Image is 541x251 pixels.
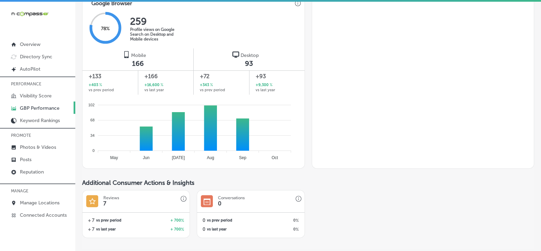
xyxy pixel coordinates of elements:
span: vs last year [96,227,116,231]
span: vs prev period [200,88,225,92]
span: 93 [245,59,253,68]
tspan: 0 [92,148,94,153]
h3: Reviews [103,195,119,200]
span: % [181,218,184,223]
tspan: 102 [88,103,94,107]
span: % [159,82,163,88]
span: % [296,227,299,232]
h2: + 7 [88,218,94,223]
h2: 259 [130,16,185,27]
span: vs last year [144,88,164,92]
span: % [296,218,299,223]
span: % [269,82,272,88]
p: Manage Locations [20,200,60,206]
p: Posts [20,157,31,163]
h2: 0 [203,218,205,223]
tspan: Oct [272,155,278,160]
p: Photos & Videos [20,144,56,150]
h2: 0 [203,227,205,232]
tspan: Jun [143,155,150,160]
tspan: 68 [90,118,94,122]
h2: +403 [89,82,102,88]
tspan: May [110,155,118,160]
h1: 7 [103,200,106,207]
h1: 0 [218,200,221,207]
h2: + 700 [136,218,184,223]
h2: + 700 [136,227,184,232]
img: 660ab0bf-5cc7-4cb8-ba1c-48b5ae0f18e60NCTV_CLogo_TV_Black_-500x88.png [11,11,49,17]
h2: +343 [200,82,213,88]
tspan: 34 [90,133,94,137]
span: vs prev period [96,218,121,222]
span: Additional Consumer Actions & Insights [82,179,194,187]
span: Mobile [131,52,146,58]
span: +166 [144,72,187,81]
span: +72 [200,72,243,81]
span: % [209,82,213,88]
img: logo [232,51,239,58]
h2: +9,300 [256,82,272,88]
p: Keyword Rankings [20,118,60,123]
span: Desktop [241,52,259,58]
tspan: Sep [239,155,246,160]
h2: + 7 [88,227,94,232]
tspan: [DATE] [172,155,185,160]
h3: Conversations [218,195,245,200]
img: logo [123,51,130,58]
span: 166 [132,59,144,68]
h2: +16,600 [144,82,163,88]
p: Reputation [20,169,44,175]
span: +93 [256,72,298,81]
span: 78 % [101,26,110,32]
span: % [181,227,184,232]
h2: 0 [251,218,299,223]
tspan: Aug [207,155,214,160]
p: AutoPilot [20,66,40,72]
span: vs prev period [207,218,232,222]
span: vs last year [256,88,275,92]
p: Connected Accounts [20,212,67,218]
p: Profile views on Google Search on Desktop and Mobile devices [130,27,185,41]
span: vs last year [207,227,227,231]
p: Visibility Score [20,93,52,99]
h2: 0 [251,227,299,232]
p: GBP Performance [20,105,60,111]
span: vs prev period [89,88,114,92]
span: % [98,82,102,88]
p: Directory Sync [20,54,52,60]
p: Overview [20,41,40,47]
span: +133 [89,72,132,81]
